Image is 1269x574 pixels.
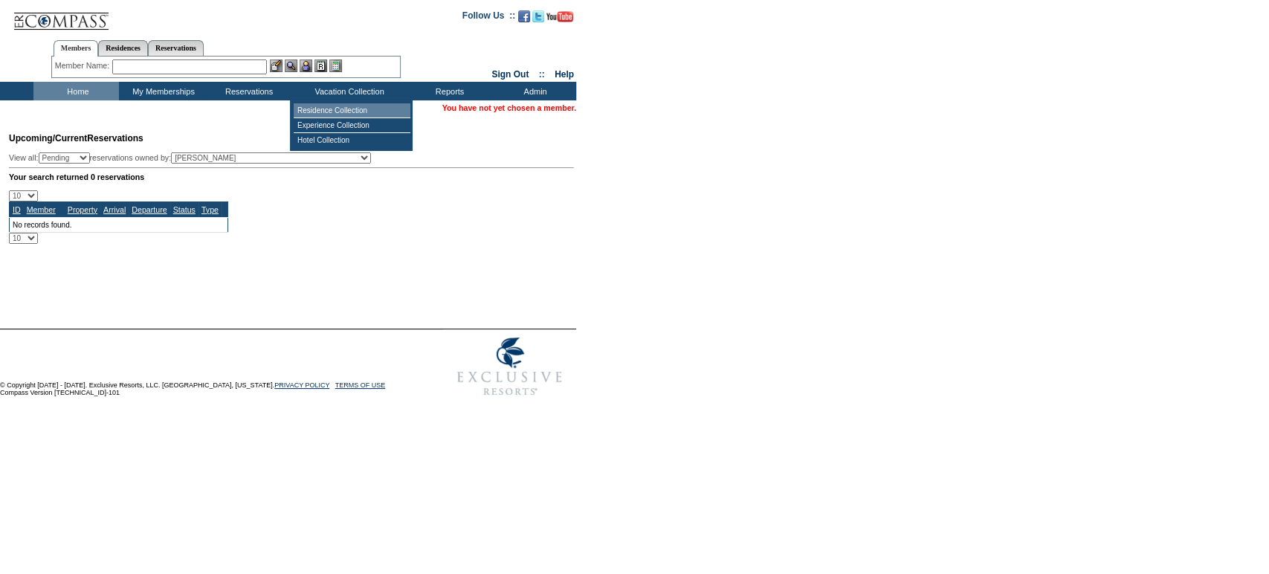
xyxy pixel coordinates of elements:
a: Arrival [103,205,126,214]
div: Your search returned 0 reservations [9,172,574,181]
span: :: [539,69,545,80]
a: Type [201,205,219,214]
span: You have not yet chosen a member. [442,103,576,112]
img: b_edit.gif [270,59,282,72]
a: Member [27,205,56,214]
img: Impersonate [300,59,312,72]
a: TERMS OF USE [335,381,386,389]
td: Hotel Collection [294,133,410,147]
a: Follow us on Twitter [532,15,544,24]
td: Experience Collection [294,118,410,133]
a: Status [173,205,196,214]
a: Departure [132,205,167,214]
td: No records found. [10,217,228,232]
td: Reports [405,82,491,100]
span: Reservations [9,133,143,143]
td: Vacation Collection [290,82,405,100]
div: View all: reservations owned by: [9,152,378,164]
td: Follow Us :: [462,9,515,27]
a: PRIVACY POLICY [274,381,329,389]
img: Become our fan on Facebook [518,10,530,22]
img: View [285,59,297,72]
img: Exclusive Resorts [443,329,576,404]
a: Subscribe to our YouTube Channel [546,15,573,24]
td: My Memberships [119,82,204,100]
a: ID [13,205,21,214]
a: Reservations [148,40,204,56]
span: Upcoming/Current [9,133,87,143]
a: Sign Out [491,69,529,80]
td: Reservations [204,82,290,100]
a: Help [555,69,574,80]
td: Residence Collection [294,103,410,118]
td: Home [33,82,119,100]
a: Property [68,205,97,214]
img: b_calculator.gif [329,59,342,72]
a: Become our fan on Facebook [518,15,530,24]
a: Members [54,40,99,57]
img: Follow us on Twitter [532,10,544,22]
a: Residences [98,40,148,56]
img: Subscribe to our YouTube Channel [546,11,573,22]
td: Admin [491,82,576,100]
img: Reservations [314,59,327,72]
div: Member Name: [55,59,112,72]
